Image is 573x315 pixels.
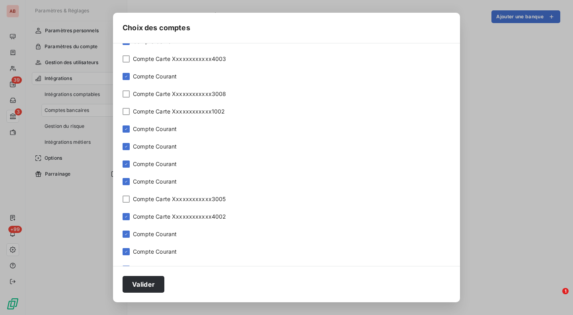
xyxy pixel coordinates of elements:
[133,178,177,186] span: Compte Courant
[133,213,226,221] span: Compte Carte Xxxxxxxxxxxx4002
[133,55,226,63] span: Compte Carte Xxxxxxxxxxxx4003
[133,248,177,256] span: Compte Courant
[133,265,226,273] span: Compte Carte Xxxxxxxxxxxx3006
[133,108,225,115] span: Compte Carte Xxxxxxxxxxxx1002
[123,276,164,293] button: Valider
[133,230,177,238] span: Compte Courant
[133,72,177,80] span: Compte Courant
[123,22,190,33] h5: Choix des comptes
[133,125,177,133] span: Compte Courant
[546,288,565,307] iframe: Intercom live chat
[133,195,226,203] span: Compte Carte Xxxxxxxxxxxx3005
[133,90,226,98] span: Compte Carte Xxxxxxxxxxxx3008
[133,143,177,151] span: Compte Courant
[562,288,569,294] span: 1
[133,160,177,168] span: Compte Courant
